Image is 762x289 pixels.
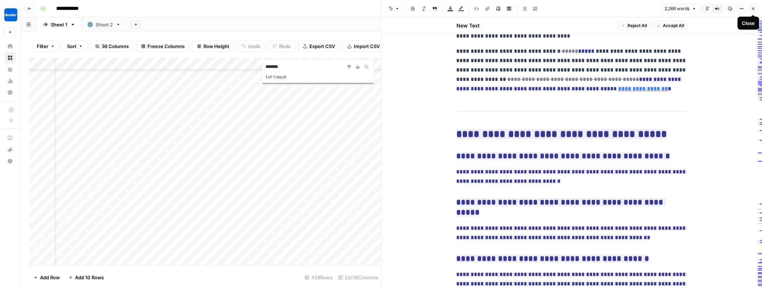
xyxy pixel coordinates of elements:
[456,22,479,29] h2: New Text
[29,272,64,283] button: Add Row
[96,21,113,28] div: Sheet 2
[4,132,16,144] a: AirOps Academy
[268,40,295,52] button: Redo
[627,22,647,29] span: Reject All
[91,40,133,52] button: 36 Columns
[248,43,260,50] span: Undo
[62,40,88,52] button: Sort
[4,8,17,21] img: Docebo Logo
[40,274,60,281] span: Add Row
[5,144,16,155] div: What's new?
[345,62,353,71] button: Previous Result
[617,21,650,30] button: Reject All
[37,17,82,32] a: Sheet 1
[147,43,185,50] span: Freeze Columns
[4,155,16,167] button: Help + Support
[4,40,16,52] a: Home
[192,40,234,52] button: Row Height
[237,40,265,52] button: Undo
[51,21,67,28] div: Sheet 1
[4,75,16,87] a: Usage
[335,272,381,283] div: 22/36 Columns
[661,4,699,13] button: 2,266 words
[353,62,362,71] button: Next Result
[665,5,690,12] span: 2,266 words
[298,40,340,52] button: Export CSV
[4,52,16,64] a: Browse
[4,144,16,155] button: What's new?
[4,6,16,24] button: Workspace: Docebo
[136,40,189,52] button: Freeze Columns
[203,43,229,50] span: Row Height
[102,43,129,50] span: 36 Columns
[343,40,384,52] button: Import CSV
[82,17,127,32] a: Sheet 2
[64,272,108,283] button: Add 10 Rows
[309,43,335,50] span: Export CSV
[265,73,371,81] div: 1 of 1 result
[302,272,335,283] div: 429 Rows
[653,21,687,30] button: Accept All
[354,43,380,50] span: Import CSV
[362,62,371,71] button: Close Search
[37,43,48,50] span: Filter
[4,64,16,75] a: Your Data
[67,43,76,50] span: Sort
[32,40,60,52] button: Filter
[4,87,16,98] a: Settings
[742,20,755,27] div: Close
[279,43,291,50] span: Redo
[75,274,104,281] span: Add 10 Rows
[662,22,684,29] span: Accept All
